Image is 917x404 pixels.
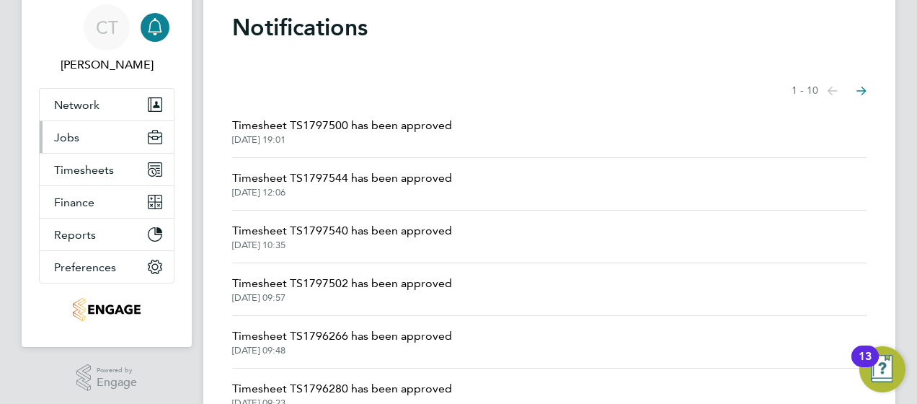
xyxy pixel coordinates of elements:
[97,364,137,377] span: Powered by
[40,186,174,218] button: Finance
[232,380,452,398] span: Timesheet TS1796280 has been approved
[232,222,452,240] span: Timesheet TS1797540 has been approved
[232,240,452,251] span: [DATE] 10:35
[232,345,452,356] span: [DATE] 09:48
[792,76,867,105] nav: Select page of notifications list
[40,219,174,250] button: Reports
[232,187,452,198] span: [DATE] 12:06
[76,364,138,392] a: Powered byEngage
[232,117,452,134] span: Timesheet TS1797500 has been approved
[232,275,452,304] a: Timesheet TS1797502 has been approved[DATE] 09:57
[54,98,99,112] span: Network
[39,56,174,74] span: Chloe Taquin
[54,196,94,209] span: Finance
[232,292,452,304] span: [DATE] 09:57
[39,4,174,74] a: CT[PERSON_NAME]
[232,275,452,292] span: Timesheet TS1797502 has been approved
[54,163,114,177] span: Timesheets
[40,89,174,120] button: Network
[54,228,96,242] span: Reports
[232,328,452,345] span: Timesheet TS1796266 has been approved
[232,134,452,146] span: [DATE] 19:01
[792,84,818,98] span: 1 - 10
[54,260,116,274] span: Preferences
[232,222,452,251] a: Timesheet TS1797540 has been approved[DATE] 10:35
[40,154,174,185] button: Timesheets
[232,170,452,187] span: Timesheet TS1797544 has been approved
[39,298,174,321] a: Go to home page
[40,121,174,153] button: Jobs
[97,377,137,389] span: Engage
[232,170,452,198] a: Timesheet TS1797544 has been approved[DATE] 12:06
[96,18,118,37] span: CT
[859,356,872,375] div: 13
[232,117,452,146] a: Timesheet TS1797500 has been approved[DATE] 19:01
[232,328,452,356] a: Timesheet TS1796266 has been approved[DATE] 09:48
[859,346,905,392] button: Open Resource Center, 13 new notifications
[73,298,140,321] img: thornbaker-logo-retina.png
[232,13,867,42] h1: Notifications
[40,251,174,283] button: Preferences
[54,131,79,144] span: Jobs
